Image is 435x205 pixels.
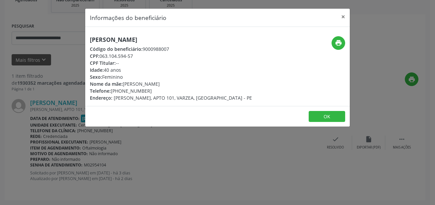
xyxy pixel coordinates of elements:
h5: [PERSON_NAME] [90,36,252,43]
div: 063.104.594-57 [90,52,252,59]
div: -- [90,59,252,66]
div: 9000988007 [90,46,252,52]
div: [PHONE_NUMBER] [90,87,252,94]
button: print [332,36,345,50]
span: Sexo: [90,74,102,80]
span: Telefone: [90,88,111,94]
div: 40 anos [90,66,252,73]
h5: Informações do beneficiário [90,13,166,22]
div: [PERSON_NAME] [90,80,252,87]
span: Idade: [90,67,104,73]
span: CPF: [90,53,99,59]
button: Close [337,9,350,25]
span: Nome da mãe: [90,81,123,87]
i: print [335,39,342,47]
span: [PERSON_NAME], APTO 101, VARZEA, [GEOGRAPHIC_DATA] - PE [114,95,252,101]
div: Feminino [90,73,252,80]
span: Endereço: [90,95,112,101]
span: CPF Titular: [90,60,116,66]
button: OK [309,111,345,122]
span: Código do beneficiário: [90,46,143,52]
